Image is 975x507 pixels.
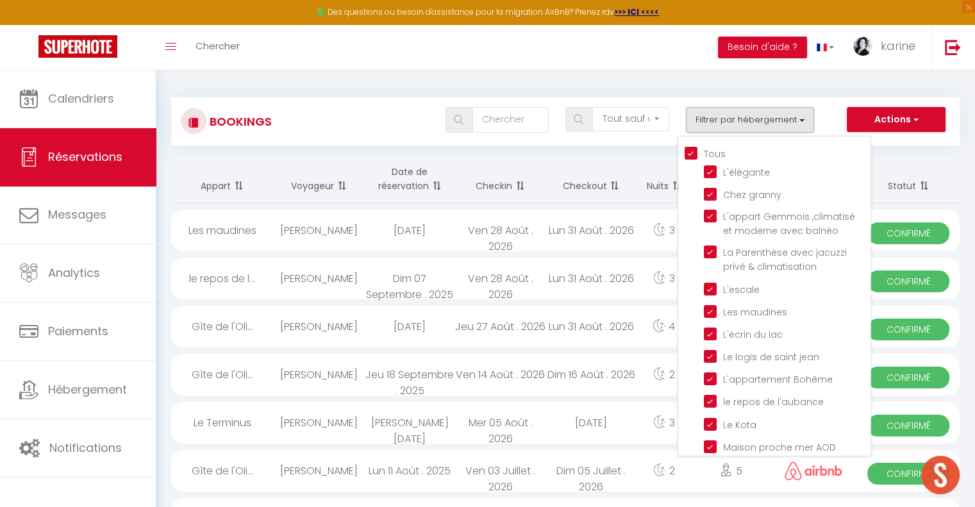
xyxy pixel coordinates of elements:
[723,419,756,431] span: Le Kota
[38,35,117,58] img: Super Booking
[196,39,240,53] span: Chercher
[48,265,100,281] span: Analytics
[472,107,549,133] input: Chercher
[723,283,760,296] span: L'escale
[723,441,836,454] span: Maison proche mer AOD
[881,38,915,54] span: karine
[614,6,659,17] a: >>> ICI <<<<
[847,107,946,133] button: Actions
[455,155,546,203] th: Sort by checkin
[49,440,122,456] span: Notifications
[48,90,114,106] span: Calendriers
[921,456,960,494] div: Ouvrir le chat
[546,155,636,203] th: Sort by checkout
[718,37,807,58] button: Besoin d'aide ?
[853,37,872,56] img: ...
[171,155,274,203] th: Sort by rentals
[723,328,783,341] span: L'écrin du lac
[206,107,272,136] h3: Bookings
[857,155,960,203] th: Sort by status
[274,155,364,203] th: Sort by guest
[48,381,127,397] span: Hébergement
[48,323,108,339] span: Paiements
[186,25,249,70] a: Chercher
[844,25,931,70] a: ... karine
[723,306,787,319] span: Les maudines
[48,206,106,222] span: Messages
[723,246,847,273] span: La Parenthèse avec jacuzzi privé & climatisation
[48,149,122,165] span: Réservations
[637,155,692,203] th: Sort by nights
[364,155,454,203] th: Sort by booking date
[723,210,855,237] span: L'appart Gemmois ,climatisé et moderne avec balnéo
[686,107,814,133] button: Filtrer par hébergement
[945,39,961,55] img: logout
